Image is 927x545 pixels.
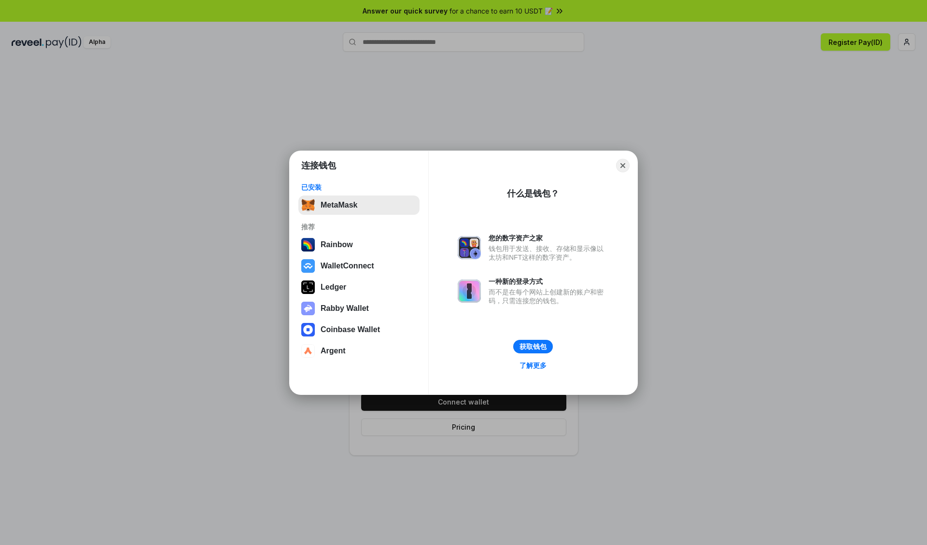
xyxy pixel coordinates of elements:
[458,236,481,259] img: svg+xml,%3Csvg%20xmlns%3D%22http%3A%2F%2Fwww.w3.org%2F2000%2Fsvg%22%20fill%3D%22none%22%20viewBox...
[321,347,346,355] div: Argent
[298,256,420,276] button: WalletConnect
[298,341,420,361] button: Argent
[321,201,357,210] div: MetaMask
[301,223,417,231] div: 推荐
[321,262,374,270] div: WalletConnect
[520,342,547,351] div: 获取钱包
[298,235,420,254] button: Rainbow
[507,188,559,199] div: 什么是钱包？
[301,344,315,358] img: svg+xml,%3Csvg%20width%3D%2228%22%20height%3D%2228%22%20viewBox%3D%220%200%2028%2028%22%20fill%3D...
[458,279,481,303] img: svg+xml,%3Csvg%20xmlns%3D%22http%3A%2F%2Fwww.w3.org%2F2000%2Fsvg%22%20fill%3D%22none%22%20viewBox...
[301,183,417,192] div: 已安装
[616,159,630,172] button: Close
[321,240,353,249] div: Rainbow
[513,340,553,353] button: 获取钱包
[298,299,420,318] button: Rabby Wallet
[489,234,608,242] div: 您的数字资产之家
[520,361,547,370] div: 了解更多
[298,320,420,339] button: Coinbase Wallet
[321,325,380,334] div: Coinbase Wallet
[301,238,315,252] img: svg+xml,%3Csvg%20width%3D%22120%22%20height%3D%22120%22%20viewBox%3D%220%200%20120%20120%22%20fil...
[301,323,315,336] img: svg+xml,%3Csvg%20width%3D%2228%22%20height%3D%2228%22%20viewBox%3D%220%200%2028%2028%22%20fill%3D...
[301,198,315,212] img: svg+xml,%3Csvg%20fill%3D%22none%22%20height%3D%2233%22%20viewBox%3D%220%200%2035%2033%22%20width%...
[489,244,608,262] div: 钱包用于发送、接收、存储和显示像以太坊和NFT这样的数字资产。
[301,302,315,315] img: svg+xml,%3Csvg%20xmlns%3D%22http%3A%2F%2Fwww.w3.org%2F2000%2Fsvg%22%20fill%3D%22none%22%20viewBox...
[514,359,552,372] a: 了解更多
[301,160,336,171] h1: 连接钱包
[298,196,420,215] button: MetaMask
[298,278,420,297] button: Ledger
[489,288,608,305] div: 而不是在每个网站上创建新的账户和密码，只需连接您的钱包。
[321,283,346,292] div: Ledger
[321,304,369,313] div: Rabby Wallet
[489,277,608,286] div: 一种新的登录方式
[301,280,315,294] img: svg+xml,%3Csvg%20xmlns%3D%22http%3A%2F%2Fwww.w3.org%2F2000%2Fsvg%22%20width%3D%2228%22%20height%3...
[301,259,315,273] img: svg+xml,%3Csvg%20width%3D%2228%22%20height%3D%2228%22%20viewBox%3D%220%200%2028%2028%22%20fill%3D...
